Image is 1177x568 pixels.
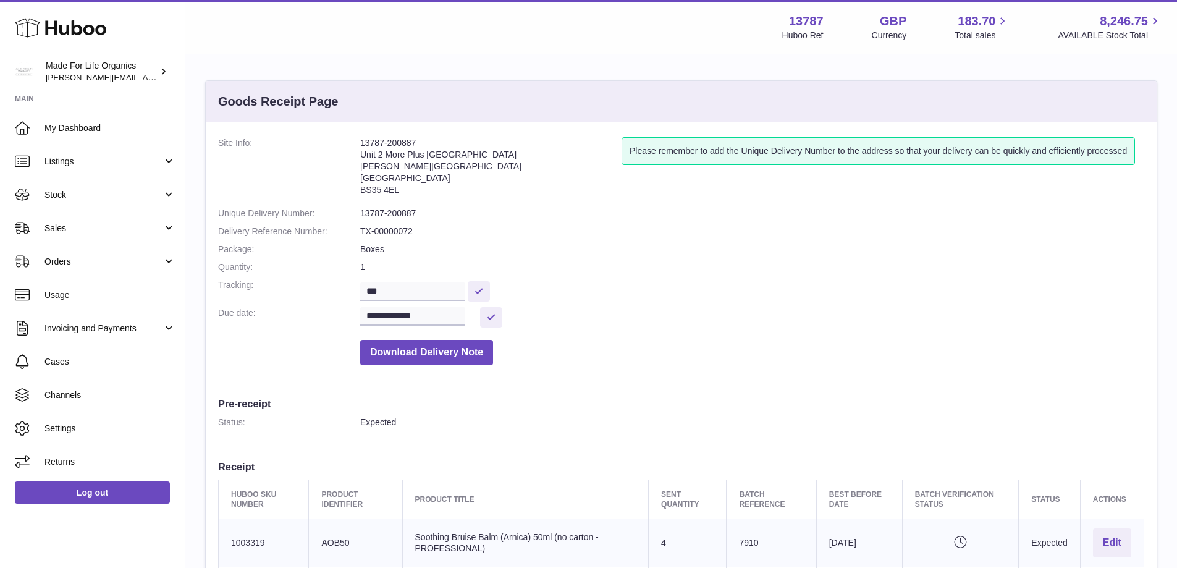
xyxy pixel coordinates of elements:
dt: Quantity: [218,261,360,273]
dd: Boxes [360,244,1144,255]
dt: Status: [218,417,360,428]
dt: Site Info: [218,137,360,201]
h3: Receipt [218,460,1144,473]
span: Invoicing and Payments [44,323,162,334]
button: Edit [1093,528,1131,557]
td: AOB50 [309,519,402,567]
address: 13787-200887 Unit 2 More Plus [GEOGRAPHIC_DATA] [PERSON_NAME][GEOGRAPHIC_DATA] [GEOGRAPHIC_DATA] ... [360,137,622,201]
div: Currency [872,30,907,41]
dt: Due date: [218,307,360,328]
span: Channels [44,389,175,401]
span: Orders [44,256,162,268]
button: Download Delivery Note [360,340,493,365]
td: Soothing Bruise Balm (Arnica) 50ml (no carton - PROFESSIONAL) [402,519,649,567]
dt: Delivery Reference Number: [218,226,360,237]
td: 1003319 [219,519,309,567]
a: Log out [15,481,170,504]
dd: Expected [360,417,1144,428]
dd: TX-00000072 [360,226,1144,237]
dt: Unique Delivery Number: [218,208,360,219]
span: 8,246.75 [1100,13,1148,30]
th: Batch Verification Status [902,480,1019,519]
span: Usage [44,289,175,301]
span: 183.70 [958,13,995,30]
td: Expected [1019,519,1080,567]
img: geoff.winwood@madeforlifeorganics.com [15,62,33,81]
th: Batch Reference [727,480,816,519]
dd: 1 [360,261,1144,273]
span: Stock [44,189,162,201]
span: [PERSON_NAME][EMAIL_ADDRESS][PERSON_NAME][DOMAIN_NAME] [46,72,314,82]
div: Huboo Ref [782,30,824,41]
dd: 13787-200887 [360,208,1144,219]
span: My Dashboard [44,122,175,134]
th: Actions [1080,480,1144,519]
th: Product Identifier [309,480,402,519]
span: Listings [44,156,162,167]
dt: Package: [218,244,360,255]
th: Best Before Date [816,480,902,519]
dt: Tracking: [218,279,360,301]
h3: Pre-receipt [218,397,1144,410]
span: Returns [44,456,175,468]
th: Product title [402,480,649,519]
td: 4 [649,519,727,567]
th: Huboo SKU Number [219,480,309,519]
div: Made For Life Organics [46,60,157,83]
a: 183.70 Total sales [955,13,1010,41]
th: Sent Quantity [649,480,727,519]
strong: GBP [880,13,906,30]
td: 7910 [727,519,816,567]
td: [DATE] [816,519,902,567]
span: Total sales [955,30,1010,41]
a: 8,246.75 AVAILABLE Stock Total [1058,13,1162,41]
span: AVAILABLE Stock Total [1058,30,1162,41]
th: Status [1019,480,1080,519]
strong: 13787 [789,13,824,30]
div: Please remember to add the Unique Delivery Number to the address so that your delivery can be qui... [622,137,1135,165]
span: Settings [44,423,175,434]
span: Cases [44,356,175,368]
span: Sales [44,223,162,234]
h3: Goods Receipt Page [218,93,339,110]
